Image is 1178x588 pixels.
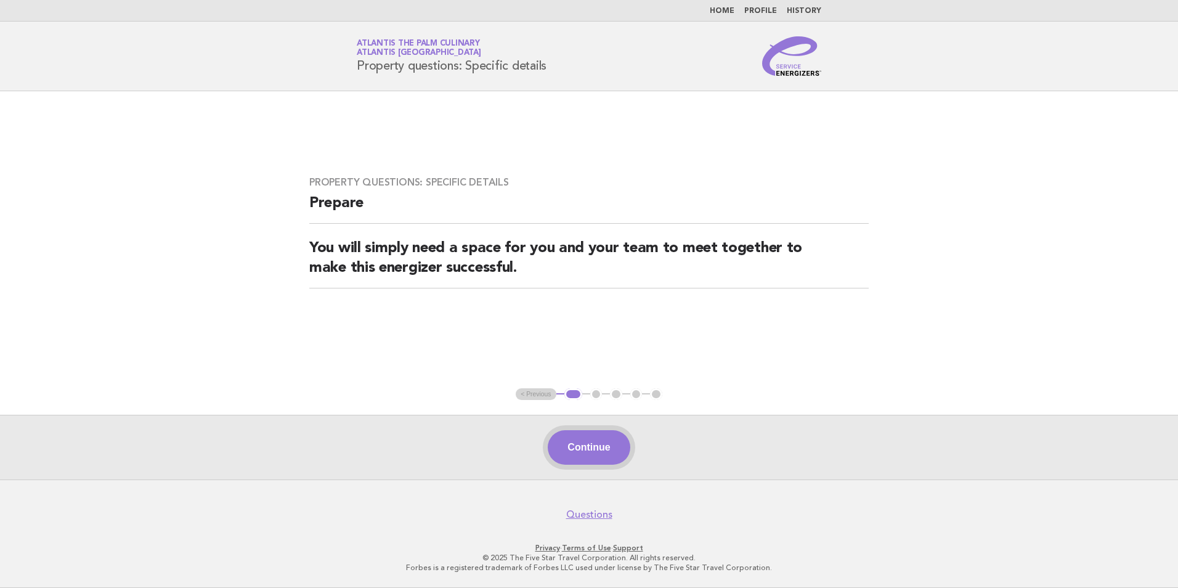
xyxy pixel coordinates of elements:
[309,239,869,288] h2: You will simply need a space for you and your team to meet together to make this energizer succes...
[762,36,821,76] img: Service Energizers
[309,194,869,224] h2: Prepare
[566,508,612,521] a: Questions
[212,563,966,573] p: Forbes is a registered trademark of Forbes LLC used under license by The Five Star Travel Corpora...
[357,49,481,57] span: Atlantis [GEOGRAPHIC_DATA]
[357,39,481,57] a: Atlantis The Palm CulinaryAtlantis [GEOGRAPHIC_DATA]
[535,544,560,552] a: Privacy
[710,7,734,15] a: Home
[309,176,869,189] h3: Property questions: Specific details
[613,544,643,552] a: Support
[212,543,966,553] p: · ·
[212,553,966,563] p: © 2025 The Five Star Travel Corporation. All rights reserved.
[562,544,611,552] a: Terms of Use
[357,40,546,72] h1: Property questions: Specific details
[787,7,821,15] a: History
[744,7,777,15] a: Profile
[564,388,582,401] button: 1
[548,430,630,465] button: Continue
